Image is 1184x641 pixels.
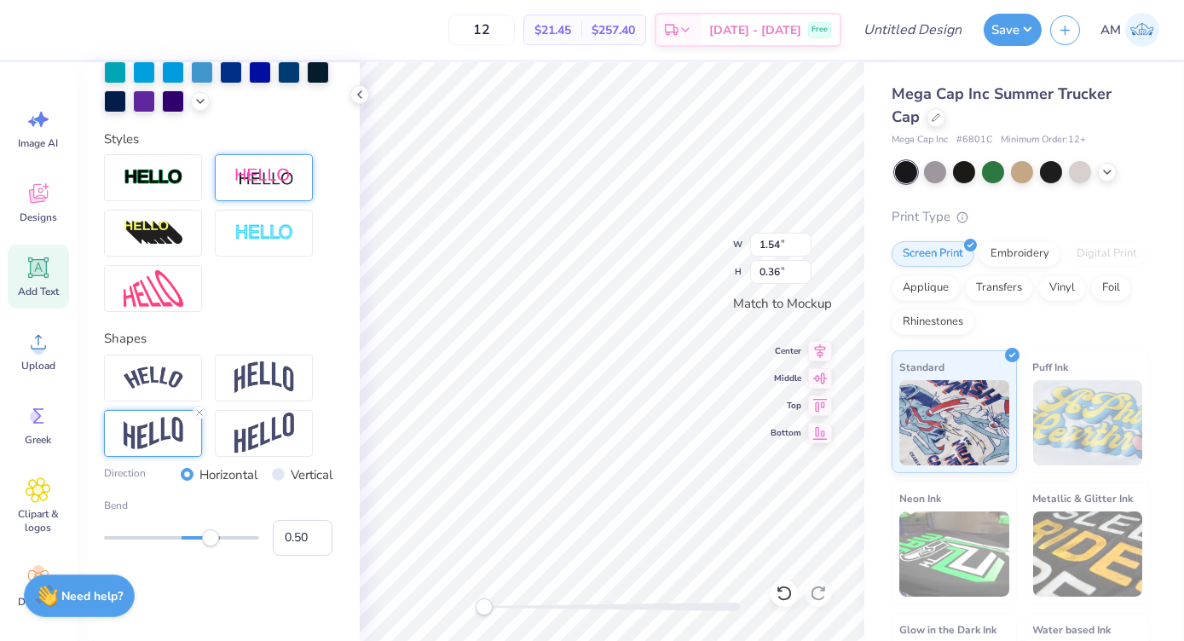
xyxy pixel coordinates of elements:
div: Transfers [965,275,1033,301]
img: Neon Ink [899,511,1009,597]
input: – – [448,14,515,45]
span: Greek [26,433,52,447]
span: Water based Ink [1033,621,1112,638]
span: Add Text [18,285,59,298]
div: Accessibility label [202,529,219,546]
span: $21.45 [534,21,571,39]
img: Arch [234,361,294,394]
img: Shadow [234,167,294,188]
img: Metallic & Glitter Ink [1033,511,1143,597]
span: Free [811,24,828,36]
div: Vinyl [1038,275,1086,301]
span: Puff Ink [1033,358,1069,376]
div: Embroidery [979,241,1060,267]
span: Clipart & logos [10,507,66,534]
span: Metallic & Glitter Ink [1033,489,1134,507]
span: Middle [771,372,801,385]
span: Minimum Order: 12 + [1001,133,1086,147]
label: Styles [104,130,139,149]
img: Stroke [124,168,183,188]
img: Alonna Mckellar [1125,13,1159,47]
label: Bend [104,498,332,513]
div: Digital Print [1066,241,1148,267]
span: Center [771,344,801,358]
img: 3D Illusion [124,220,183,247]
span: Mega Cap Inc Summer Trucker Cap [892,84,1112,127]
span: $257.40 [592,21,635,39]
span: Mega Cap Inc [892,133,948,147]
span: Standard [899,358,944,376]
label: Vertical [291,465,332,485]
span: [DATE] - [DATE] [709,21,801,39]
span: Glow in the Dark Ink [899,621,996,638]
img: Arc [124,367,183,390]
span: Decorate [18,595,59,609]
div: Screen Print [892,241,974,267]
img: Standard [899,380,1009,465]
strong: Need help? [62,588,124,604]
label: Direction [104,465,146,485]
span: Image AI [19,136,59,150]
div: Foil [1091,275,1131,301]
span: Designs [20,211,57,224]
div: Rhinestones [892,309,974,335]
img: Puff Ink [1033,380,1143,465]
div: Print Type [892,207,1150,227]
span: Bottom [771,426,801,440]
span: # 6801C [956,133,992,147]
span: Upload [21,359,55,372]
div: Applique [892,275,960,301]
span: Neon Ink [899,489,941,507]
img: Negative Space [234,223,294,243]
a: AM [1093,13,1167,47]
img: Rise [234,413,294,454]
img: Free Distort [124,270,183,307]
label: Shapes [104,329,147,349]
button: Save [984,14,1042,46]
span: Top [771,399,801,413]
input: Untitled Design [850,13,975,47]
span: AM [1100,20,1121,40]
div: Accessibility label [476,598,493,615]
img: Flag [124,417,183,450]
label: Horizontal [200,465,258,485]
